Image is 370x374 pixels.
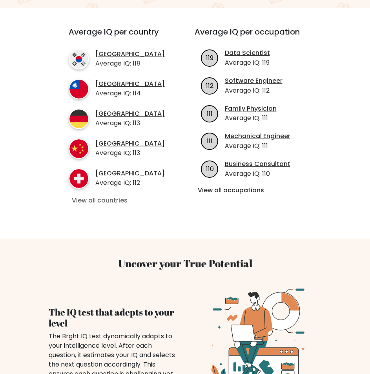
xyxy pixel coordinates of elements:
[49,307,176,329] h4: The IQ test that adepts to your level
[95,89,165,98] p: Average IQ: 114
[225,169,290,179] p: Average IQ: 110
[225,77,283,85] a: Software Engineer
[95,119,165,128] p: Average IQ: 113
[206,53,213,62] text: 119
[69,49,89,69] img: country
[72,197,163,205] a: View all countries
[95,110,165,118] a: [GEOGRAPHIC_DATA]
[95,178,165,188] p: Average IQ: 112
[225,58,270,68] p: Average IQ: 119
[69,168,89,189] img: country
[198,186,308,195] a: View all occupations
[69,79,89,99] img: country
[225,141,290,151] p: Average IQ: 111
[95,80,165,88] a: [GEOGRAPHIC_DATA]
[69,139,89,159] img: country
[207,109,213,118] text: 111
[225,105,277,113] a: Family Physician
[225,86,283,95] p: Average IQ: 112
[95,50,165,58] a: [GEOGRAPHIC_DATA]
[225,160,290,168] a: Business Consultant
[225,113,277,123] p: Average IQ: 111
[95,59,165,68] p: Average IQ: 118
[95,148,165,158] p: Average IQ: 113
[206,164,213,173] text: 110
[49,257,322,270] h3: Uncover your True Potential
[195,27,311,46] h3: Average IQ per occupation
[69,109,89,129] img: country
[95,140,165,148] a: [GEOGRAPHIC_DATA]
[207,137,213,146] text: 111
[69,27,166,46] h3: Average IQ per country
[206,81,213,90] text: 112
[225,49,270,57] a: Data Scientist
[225,132,290,140] a: Mechanical Engineer
[95,170,165,178] a: [GEOGRAPHIC_DATA]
